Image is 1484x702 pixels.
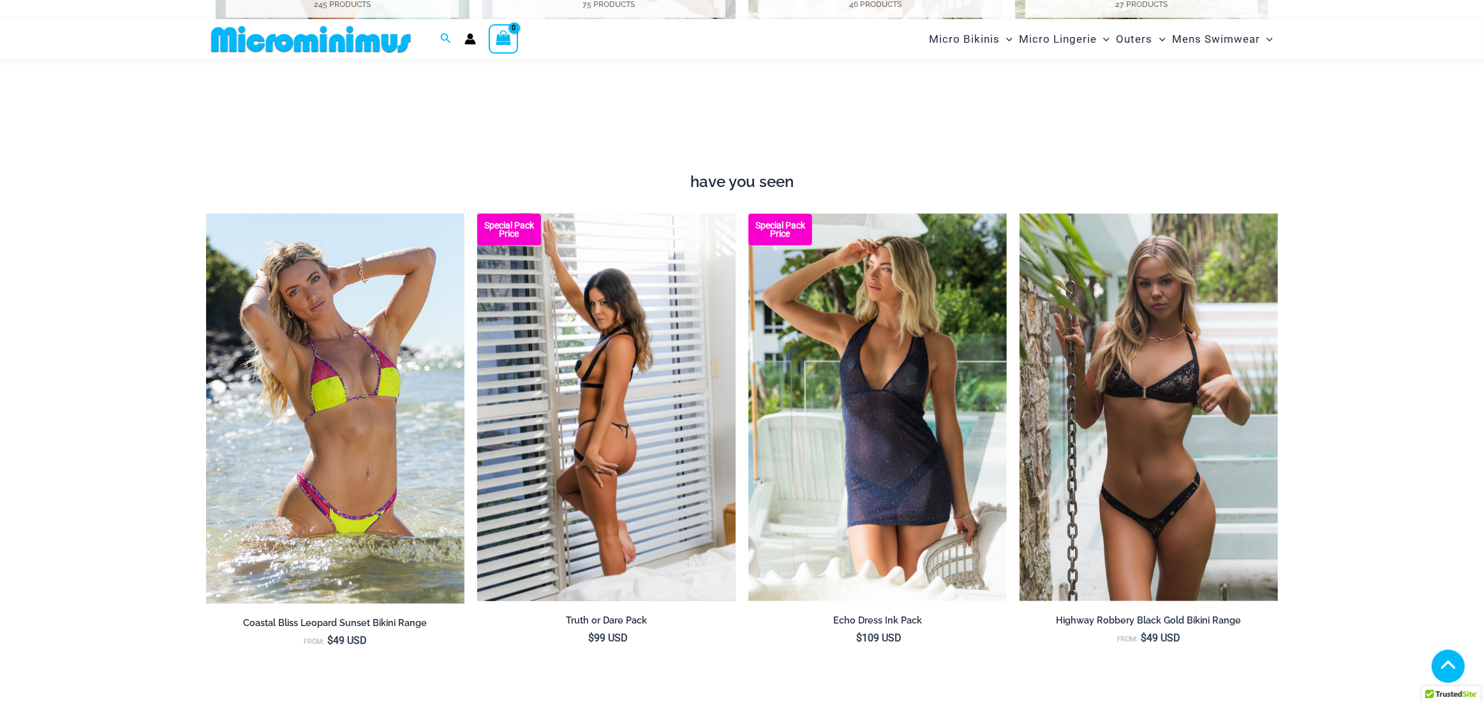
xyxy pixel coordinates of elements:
a: Echo Ink 5671 Dress 682 Thong 07 Echo Ink 5671 Dress 682 Thong 08Echo Ink 5671 Dress 682 Thong 08 [748,214,1007,602]
span: Micro Bikinis [929,23,1000,56]
a: Micro BikinisMenu ToggleMenu Toggle [926,23,1016,56]
a: Truth or Dare Black 1905 Bodysuit 611 Micro 07 Truth or Dare Black 1905 Bodysuit 611 Micro 06Trut... [477,214,736,602]
a: Echo Dress Ink Pack [748,615,1007,631]
a: Highway Robbery Black Gold Bikini Range [1020,615,1278,631]
span: Mens Swimwear [1172,23,1260,56]
iframe: TrustedSite Certified [216,70,1268,166]
a: Account icon link [464,33,476,45]
b: Special Pack Price [477,221,541,238]
span: Menu Toggle [1153,23,1166,56]
img: MM SHOP LOGO FLAT [206,25,416,54]
a: Highway Robbery Black Gold 359 Clip Top 439 Clip Bottom 01v2Highway Robbery Black Gold 359 Clip T... [1020,214,1278,602]
span: $ [588,632,594,644]
img: Truth or Dare Black 1905 Bodysuit 611 Micro 06 [477,214,736,602]
a: Coastal Bliss Leopard Sunset Bikini Range [206,617,464,634]
nav: Site Navigation [924,21,1278,57]
a: Micro LingerieMenu ToggleMenu Toggle [1016,23,1113,56]
a: OutersMenu ToggleMenu Toggle [1113,23,1169,56]
b: Special Pack Price [748,221,812,238]
span: $ [1141,632,1146,644]
h2: Highway Robbery Black Gold Bikini Range [1020,615,1278,627]
span: Micro Lingerie [1019,23,1097,56]
bdi: 49 USD [1141,632,1180,644]
span: From: [1117,635,1138,643]
h2: Echo Dress Ink Pack [748,615,1007,627]
a: View Shopping Cart, empty [489,24,518,54]
span: From: [304,638,324,646]
h2: Coastal Bliss Leopard Sunset Bikini Range [206,617,464,629]
a: Coastal Bliss Leopard Sunset 3171 Tri Top 4371 Thong Bikini 06Coastal Bliss Leopard Sunset 3171 T... [206,214,464,604]
bdi: 109 USD [857,632,902,644]
bdi: 49 USD [327,634,367,646]
bdi: 99 USD [588,632,628,644]
h4: have you seen [206,173,1278,191]
img: Coastal Bliss Leopard Sunset 3171 Tri Top 4371 Thong Bikini 06 [206,214,464,604]
span: $ [327,634,333,646]
h2: Truth or Dare Pack [477,615,736,627]
span: Outers [1117,23,1153,56]
span: Menu Toggle [1260,23,1273,56]
span: Menu Toggle [1097,23,1109,56]
a: Mens SwimwearMenu ToggleMenu Toggle [1169,23,1276,56]
a: Search icon link [440,31,452,47]
img: Echo Ink 5671 Dress 682 Thong 07 [748,214,1007,602]
img: Highway Robbery Black Gold 359 Clip Top 439 Clip Bottom 01v2 [1020,214,1278,602]
span: $ [857,632,863,644]
a: Truth or Dare Pack [477,615,736,631]
span: Menu Toggle [1000,23,1013,56]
